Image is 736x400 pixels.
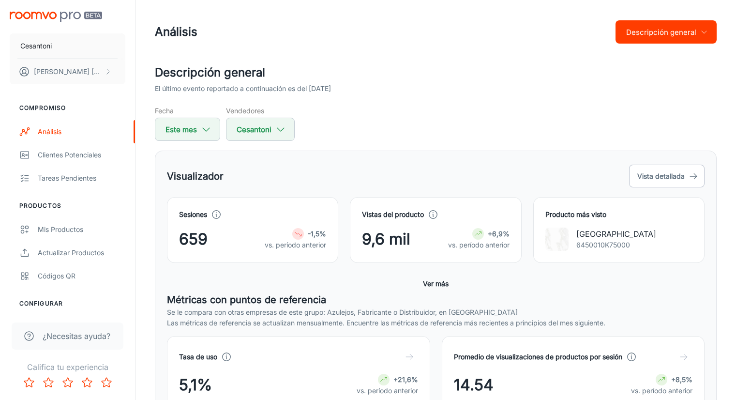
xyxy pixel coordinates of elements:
font: Configurar [19,300,63,307]
font: [PERSON_NAME] [91,67,147,76]
font: Fecha [155,107,174,115]
font: Descripción general [626,28,696,37]
font: Las métricas de referencia se actualizan mensualmente. Encuentre las métricas de referencia más r... [167,319,605,327]
img: Roomvo PRO Beta [10,12,102,22]
font: Sesiones [179,210,207,218]
font: Tasa de uso [179,353,217,361]
font: 6450010K75000 [576,241,630,249]
button: Cesantoni [226,118,295,141]
font: Métricas con puntos de referencia [167,294,326,306]
font: El último evento reportado a continuación es del [DATE] [155,84,331,92]
font: [PERSON_NAME] [34,67,90,76]
font: Tareas pendientes [38,174,96,182]
font: ¿Necesitas ayuda? [43,331,110,341]
font: Cesantoni [20,42,52,50]
img: CASABLANCA [545,228,569,251]
button: Este mes [155,118,220,141]
font: Clientes potenciales [38,151,101,159]
font: Vista detallada [637,172,685,180]
font: Producto más visto [545,210,606,218]
button: Descripción general [616,20,717,44]
button: Calificar 3 estrellas [58,373,77,392]
font: 9,6 mil [362,230,410,248]
font: vs. período anterior [448,241,510,249]
font: +8,5% [671,375,692,384]
font: Promedio de visualizaciones de productos por sesión [454,353,622,361]
font: +21,6% [393,375,418,384]
font: vs. período anterior [631,386,692,395]
font: 659 [179,230,208,248]
button: Califica 1 estrella [19,373,39,392]
font: Descripción general [155,65,265,79]
font: Compromiso [19,104,66,111]
font: Códigos QR [38,272,75,280]
button: Calificar 5 estrellas [97,373,116,392]
font: vs. período anterior [265,241,326,249]
button: Calificar 2 estrellas [39,373,58,392]
font: Análisis [38,127,61,136]
font: Productos [19,202,61,209]
font: [GEOGRAPHIC_DATA] [576,229,656,239]
font: 14.54 [454,375,494,394]
font: vs. período anterior [357,386,418,395]
button: [PERSON_NAME] [PERSON_NAME] [10,59,125,84]
font: Cesantoni [237,125,271,134]
font: 5,1% [179,375,212,394]
button: Vista detallada [629,165,705,187]
font: Mis productos [38,225,83,233]
font: Vistas del producto [362,210,424,218]
font: Este mes [165,125,197,134]
font: Se le compara con otras empresas de este grupo: Azulejos, Fabricante o Distribuidor, en [GEOGRAPH... [167,308,518,316]
font: +6,9% [488,230,510,238]
button: Ver más [419,275,452,292]
font: Visualizador [167,170,224,182]
font: Ver más [423,279,449,288]
font: Análisis [155,25,197,39]
font: Actualizar productos [38,248,104,257]
button: Cesantoni [10,33,125,59]
font: Califica tu experiencia [27,362,108,372]
font: -1,5% [308,230,326,238]
font: Vendedores [226,107,264,115]
button: Califica 4 estrellas [77,373,97,392]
